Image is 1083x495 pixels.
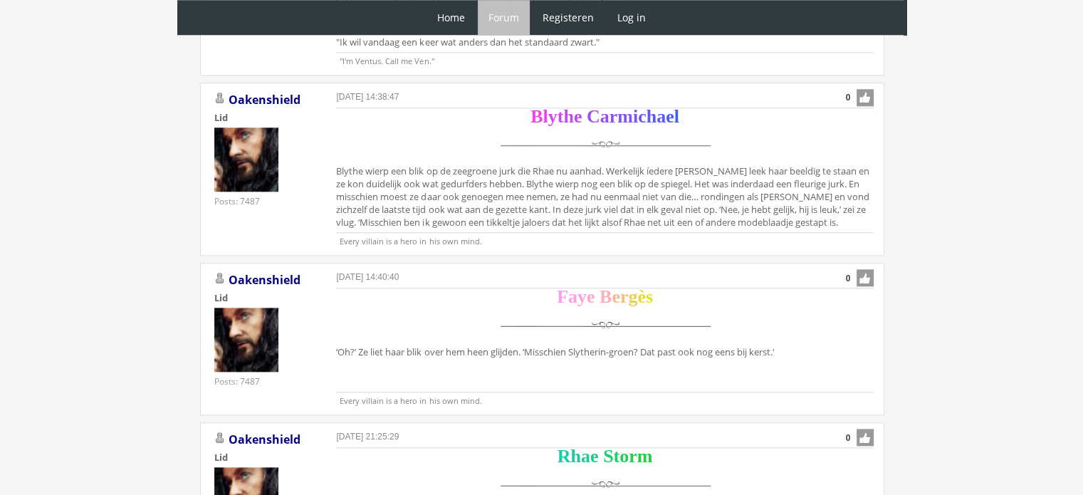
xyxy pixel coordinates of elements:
span: B [600,286,612,307]
span: e [587,286,595,307]
span: a [568,286,577,307]
span: S [603,446,613,467]
span: o [619,446,629,467]
p: "I'm Ventus. Call me Ven." [336,52,873,66]
div: Lid [214,111,314,124]
a: Oakenshield [229,432,300,447]
span: l [543,106,548,127]
span: a [656,106,666,127]
img: Oakenshield [214,308,278,372]
span: t [613,446,619,467]
span: C [587,106,600,127]
span: y [577,286,587,307]
span: e [590,446,599,467]
span: r [620,286,629,307]
a: Oakenshield [229,272,300,288]
img: scheidingslijn.png [495,310,716,342]
span: e [612,286,620,307]
span: 0 [846,432,851,444]
div: Lid [214,451,314,464]
p: Every villain is a hero in his own mind. [336,232,873,246]
div: Lid [214,291,314,304]
div: Posts: 7487 [214,375,260,387]
span: B [530,106,543,127]
span: m [617,106,633,127]
div: Posts: 7487 [214,195,260,207]
span: a [600,106,609,127]
img: scheidingslijn.png [495,130,716,162]
span: m [637,446,653,467]
span: c [638,106,647,127]
span: 0 [846,91,851,104]
div: ‘Oh?’ Ze liet haar blik over hem heen glijden. ‘Misschien Slytherin-groen? Dat past ook nog eens ... [336,291,873,362]
span: e [574,106,582,127]
span: t [558,106,564,127]
span: h [571,446,581,467]
span: l [674,106,679,127]
div: Blythe wierp een blik op de zeegroene jurk die Rhae nu aanhad. Werkelijk íedere [PERSON_NAME] lee... [336,110,873,233]
img: Gebruiker is offline [214,432,226,444]
img: Gebruiker is offline [214,273,226,284]
a: [DATE] 21:25:29 [336,432,399,442]
p: Every villain is a hero in his own mind. [336,392,873,406]
span: h [563,106,573,127]
span: s [646,286,653,307]
span: r [609,106,618,127]
span: a [581,446,590,467]
img: Oakenshield [214,127,278,192]
span: e [666,106,674,127]
span: y [548,106,558,127]
span: è [637,286,646,307]
span: 0 [846,272,851,285]
img: Gebruiker is offline [214,93,226,104]
span: F [557,286,568,307]
a: Oakenshield [229,92,300,108]
span: r [629,446,637,467]
a: [DATE] 14:38:47 [336,92,399,102]
span: h [647,106,656,127]
span: R [558,446,571,467]
span: g [628,286,637,307]
a: [DATE] 14:40:40 [336,272,399,282]
span: i [633,106,638,127]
